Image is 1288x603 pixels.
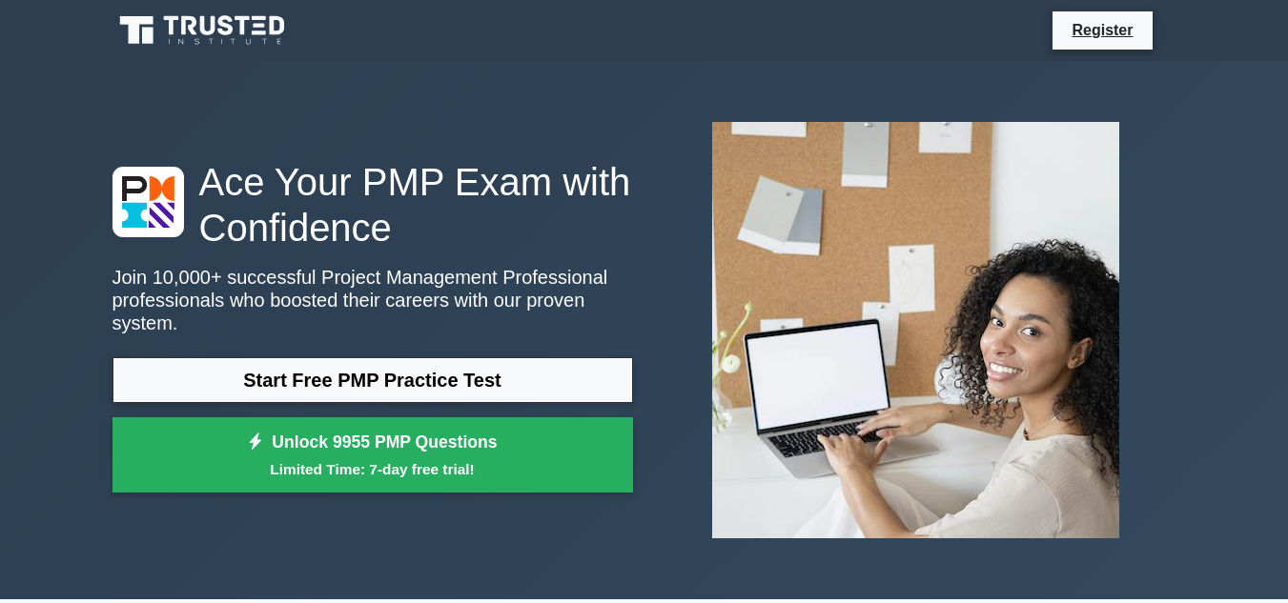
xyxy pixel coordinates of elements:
[1060,18,1144,42] a: Register
[112,417,633,493] a: Unlock 9955 PMP QuestionsLimited Time: 7-day free trial!
[112,357,633,403] a: Start Free PMP Practice Test
[112,266,633,334] p: Join 10,000+ successful Project Management Professional professionals who boosted their careers w...
[112,159,633,251] h1: Ace Your PMP Exam with Confidence
[136,458,609,480] small: Limited Time: 7-day free trial!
